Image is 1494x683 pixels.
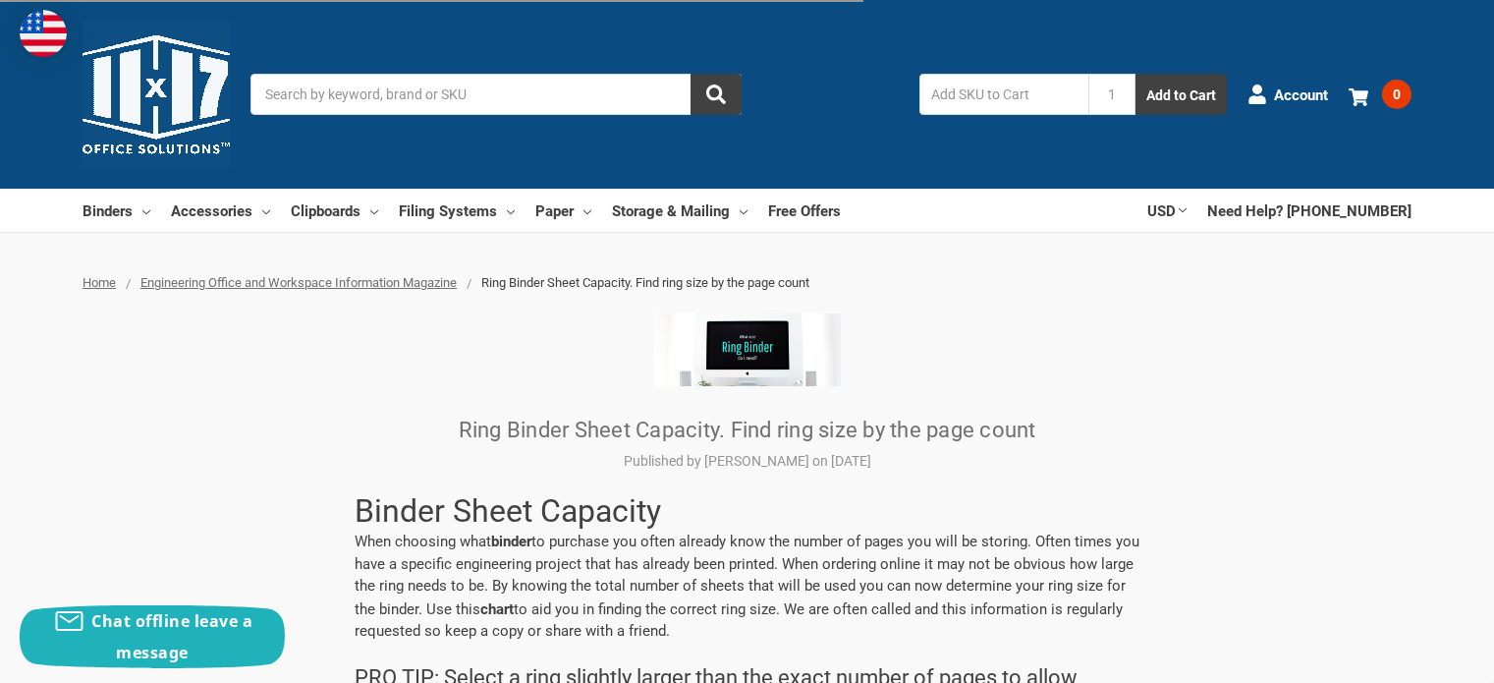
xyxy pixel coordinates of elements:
[91,610,252,663] span: Chat offline leave a message
[654,313,841,386] img: Ring Binder Sheet Capacity. Find ring size by the page count
[535,189,591,232] a: Paper
[919,74,1088,115] input: Add SKU to Cart
[1382,80,1411,109] span: 0
[83,21,230,168] img: 11x17.com
[171,189,270,232] a: Accessories
[355,451,1140,472] p: Published by [PERSON_NAME] on [DATE]
[768,189,841,232] a: Free Offers
[355,530,1140,643] p: When choosing what to purchase you often already know the number of pages you will be storing. Of...
[20,605,285,668] button: Chat offline leave a message
[1147,189,1187,232] a: USD
[20,10,67,57] img: duty and tax information for United States
[83,189,150,232] a: Binders
[612,189,747,232] a: Storage & Mailing
[1274,84,1328,106] span: Account
[491,531,531,550] strong: binder
[140,275,457,290] a: Engineering Office and Workspace Information Magazine
[250,74,742,115] input: Search by keyword, brand or SKU
[355,492,1140,530] h1: Binder Sheet Capacity
[1349,69,1411,120] a: 0
[1247,69,1328,120] a: Account
[1207,189,1411,232] a: Need Help? [PHONE_NUMBER]
[399,189,515,232] a: Filing Systems
[1135,74,1227,115] button: Add to Cart
[481,275,809,290] span: Ring Binder Sheet Capacity. Find ring size by the page count
[459,418,1036,442] a: Ring Binder Sheet Capacity. Find ring size by the page count
[83,275,116,290] a: Home
[480,598,514,618] strong: chart
[291,189,378,232] a: Clipboards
